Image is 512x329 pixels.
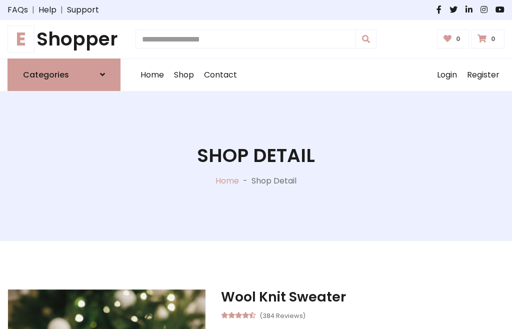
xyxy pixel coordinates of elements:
[7,58,120,91] a: Categories
[215,175,239,186] a: Home
[169,59,199,91] a: Shop
[197,144,315,167] h1: Shop Detail
[453,34,463,43] span: 0
[239,175,251,187] p: -
[221,289,504,305] h3: Wool Knit Sweater
[23,70,69,79] h6: Categories
[471,29,504,48] a: 0
[259,309,305,321] small: (384 Reviews)
[199,59,242,91] a: Contact
[462,59,504,91] a: Register
[7,25,34,52] span: E
[135,59,169,91] a: Home
[7,28,120,50] h1: Shopper
[7,28,120,50] a: EShopper
[56,4,67,16] span: |
[67,4,99,16] a: Support
[38,4,56,16] a: Help
[437,29,469,48] a: 0
[251,175,296,187] p: Shop Detail
[432,59,462,91] a: Login
[28,4,38,16] span: |
[7,4,28,16] a: FAQs
[488,34,498,43] span: 0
